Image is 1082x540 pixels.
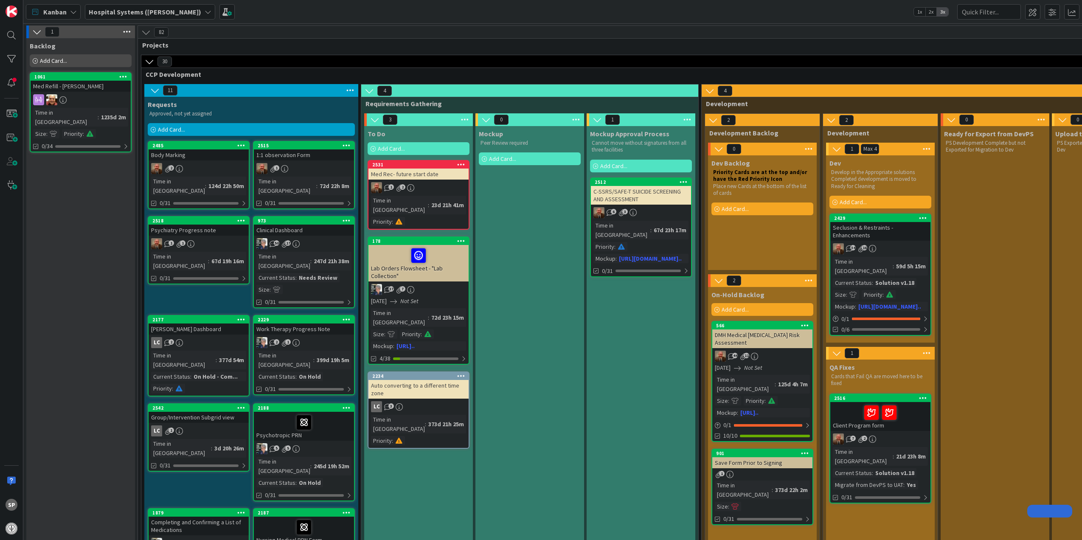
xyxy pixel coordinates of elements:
[297,478,323,487] div: On Hold
[829,394,931,503] a: 2516Client Program formJSTime in [GEOGRAPHIC_DATA]:21d 23h 8mCurrent Status:Solution v1.18Migrate...
[152,405,249,411] div: 2542
[212,444,246,453] div: 3d 20h 26m
[723,421,731,430] span: 0 / 1
[372,162,469,168] div: 2531
[265,491,276,500] span: 0/31
[151,384,172,393] div: Priority
[392,217,393,226] span: :
[254,509,354,517] div: 2187
[31,73,131,92] div: 1061Med Refill - [PERSON_NAME]
[893,262,894,271] span: :
[258,317,354,323] div: 2229
[650,225,652,235] span: :
[371,341,393,351] div: Mockup
[925,8,937,16] span: 2x
[429,313,466,322] div: 72d 23h 15m
[254,323,354,335] div: Work Therapy Progress Note
[833,468,872,478] div: Current Status
[254,443,354,454] div: LP
[602,267,613,276] span: 0/31
[6,523,17,534] img: avatar
[42,142,53,151] span: 0/34
[591,207,691,218] div: JS
[160,199,171,208] span: 0/31
[149,163,249,174] div: JS
[258,405,354,411] div: 2188
[400,329,421,339] div: Priority
[310,256,312,266] span: :
[318,181,351,191] div: 72d 22h 8m
[371,308,428,327] div: Time in [GEOGRAPHIC_DATA]
[368,169,469,180] div: Med Rec- future start date
[46,129,48,138] span: :
[368,161,469,169] div: 2531
[33,108,98,127] div: Time in [GEOGRAPHIC_DATA]
[149,238,249,249] div: JS
[600,162,627,170] span: Add Card...
[882,290,884,299] span: :
[715,396,728,405] div: Size
[172,384,173,393] span: :
[265,199,276,208] span: 0/31
[850,436,856,441] span: 7
[217,355,246,365] div: 377d 54m
[368,401,469,412] div: LC
[285,240,291,246] span: 17
[149,425,249,436] div: LC
[151,351,216,369] div: Time in [GEOGRAPHIC_DATA]
[421,329,422,339] span: :
[312,461,351,471] div: 245d 19h 52m
[372,238,469,244] div: 178
[489,155,516,163] span: Add Card...
[830,433,930,444] div: JS
[368,182,469,193] div: JS
[152,143,249,149] div: 2485
[169,240,174,246] span: 1
[737,408,738,417] span: :
[715,375,775,394] div: Time in [GEOGRAPHIC_DATA]
[149,337,249,348] div: LC
[830,222,930,241] div: Seclusion & Restraints - Enhancements
[732,353,738,358] span: 44
[270,285,271,294] span: :
[6,6,17,17] img: Visit kanbanzone.com
[160,274,171,283] span: 0/31
[46,94,57,105] img: Ed
[715,408,737,417] div: Mockup
[830,402,930,431] div: Client Program form
[211,444,212,453] span: :
[715,351,726,362] img: JS
[295,478,297,487] span: :
[830,214,930,241] div: 2429Seclusion & Restraints - Enhancements
[254,217,354,236] div: 973Clinical Dashboard
[590,177,692,277] a: 2512C-SSRS/SAFE-T SUICIDE SCREENING AND ASSESSMENTJSTime in [GEOGRAPHIC_DATA]:67d 23h 17mPriority...
[99,112,128,122] div: 1235d 2m
[297,372,323,381] div: On Hold
[254,316,354,323] div: 2229
[151,238,162,249] img: JS
[833,433,844,444] img: JS
[151,177,205,195] div: Time in [GEOGRAPHIC_DATA]
[258,218,354,224] div: 973
[593,221,650,239] div: Time in [GEOGRAPHIC_DATA]
[858,303,921,310] a: [URL][DOMAIN_NAME]..
[712,322,812,329] div: 566
[715,481,772,499] div: Time in [GEOGRAPHIC_DATA]
[254,404,354,412] div: 2188
[368,372,469,399] div: 2234Auto converting to a different time zone
[256,252,310,270] div: Time in [GEOGRAPHIC_DATA]
[33,129,46,138] div: Size
[855,302,856,311] span: :
[894,452,928,461] div: 21d 23h 8m
[830,243,930,254] div: JS
[180,240,185,246] span: 1
[254,316,354,335] div: 2229Work Therapy Progress Note
[712,329,812,348] div: DMH Medical [MEDICAL_DATA] Risk Assessment
[149,142,249,149] div: 2485
[254,337,354,348] div: LP
[829,214,931,336] a: 2429Seclusion & Restraints - EnhancementsJSTime in [GEOGRAPHIC_DATA]:59d 5h 15mCurrent Status:Sol...
[429,200,466,210] div: 23d 21h 41m
[254,412,354,441] div: Psychotropic PRN
[622,209,628,214] span: 3
[371,182,382,193] img: JS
